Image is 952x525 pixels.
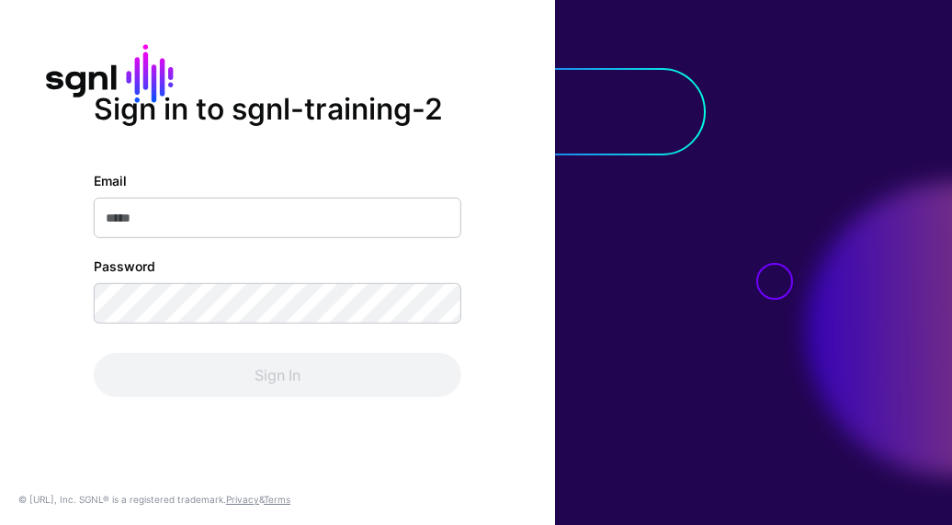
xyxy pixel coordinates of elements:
label: Email [94,171,127,190]
label: Password [94,257,155,276]
h2: Sign in to sgnl-training-2 [94,91,461,126]
a: Terms [264,494,290,505]
a: Privacy [226,494,259,505]
div: © [URL], Inc. SGNL® is a registered trademark. & [18,492,290,507]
